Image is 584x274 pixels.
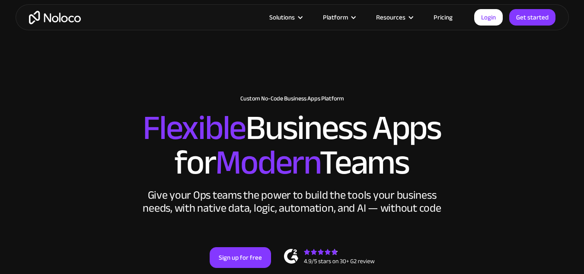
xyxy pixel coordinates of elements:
[423,12,463,23] a: Pricing
[215,130,319,195] span: Modern
[29,11,81,24] a: home
[509,9,555,26] a: Get started
[269,12,295,23] div: Solutions
[376,12,405,23] div: Resources
[474,9,503,26] a: Login
[210,247,271,268] a: Sign up for free
[312,12,365,23] div: Platform
[24,111,560,180] h2: Business Apps for Teams
[141,189,444,215] div: Give your Ops teams the power to build the tools your business needs, with native data, logic, au...
[258,12,312,23] div: Solutions
[24,95,560,102] h1: Custom No-Code Business Apps Platform
[365,12,423,23] div: Resources
[143,96,246,160] span: Flexible
[323,12,348,23] div: Platform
